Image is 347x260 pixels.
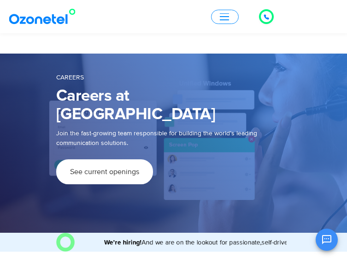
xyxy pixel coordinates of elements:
[56,73,84,81] span: Careers
[70,168,139,175] span: See current openings
[56,128,277,148] p: Join the fast-growing team responsible for building the world’s leading communication solutions.
[316,229,338,251] button: Open chat
[56,233,75,252] img: O Image
[84,237,287,248] marquee: And we are on the lookout for passionate,self-driven, hardworking team members to join us. Come, ...
[56,159,153,184] a: See current openings
[56,87,291,124] h1: Careers at [GEOGRAPHIC_DATA]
